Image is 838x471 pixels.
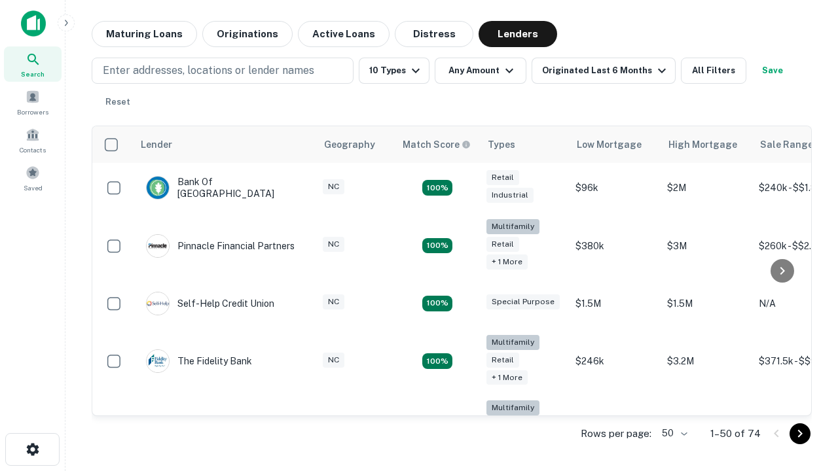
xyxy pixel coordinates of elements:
div: 50 [657,424,689,443]
img: picture [147,292,169,315]
button: 10 Types [359,58,429,84]
div: Originated Last 6 Months [542,63,670,78]
span: Borrowers [17,107,48,117]
div: Retail [486,353,519,368]
div: Matching Properties: 11, hasApolloMatch: undefined [422,296,452,311]
button: Reset [97,89,139,115]
img: picture [147,235,169,257]
td: $380k [569,213,661,279]
div: + 1 more [486,254,528,270]
button: Save your search to get updates of matches that match your search criteria. [752,58,793,84]
img: capitalize-icon.png [21,10,46,37]
button: Originations [202,21,293,47]
div: The Fidelity Bank [146,349,252,373]
p: Rows per page: [581,426,651,442]
div: Atlantic Union Bank [146,415,262,439]
td: $3M [661,213,752,279]
th: Capitalize uses an advanced AI algorithm to match your search with the best lender. The match sco... [395,126,480,163]
a: Search [4,46,62,82]
div: Special Purpose [486,294,560,309]
div: NC [323,237,344,252]
div: Pinnacle Financial Partners [146,234,295,258]
span: Search [21,69,45,79]
div: Matching Properties: 17, hasApolloMatch: undefined [422,238,452,254]
button: Distress [395,21,473,47]
span: Contacts [20,145,46,155]
div: Lender [141,137,172,152]
th: High Mortgage [661,126,752,163]
p: 1–50 of 74 [710,426,761,442]
button: Enter addresses, locations or lender names [92,58,354,84]
td: $1.5M [661,279,752,328]
td: $1.5M [569,279,661,328]
button: Maturing Loans [92,21,197,47]
div: Types [488,137,515,152]
td: $3.2M [661,328,752,394]
td: $246.5k [569,394,661,460]
td: $2M [661,163,752,213]
span: Saved [24,183,43,193]
img: picture [147,350,169,372]
th: Lender [133,126,316,163]
button: Lenders [479,21,557,47]
div: Bank Of [GEOGRAPHIC_DATA] [146,176,303,200]
button: Go to next page [790,423,811,444]
p: Enter addresses, locations or lender names [103,63,314,78]
div: Retail [486,170,519,185]
div: Matching Properties: 10, hasApolloMatch: undefined [422,353,452,369]
td: $9.2M [661,394,752,460]
a: Borrowers [4,84,62,120]
div: NC [323,353,344,368]
button: All Filters [681,58,746,84]
div: Industrial [486,188,534,203]
div: NC [323,294,344,309]
button: Active Loans [298,21,390,47]
div: NC [323,179,344,194]
td: $96k [569,163,661,213]
div: Multifamily [486,335,539,350]
th: Low Mortgage [569,126,661,163]
div: High Mortgage [668,137,737,152]
h6: Match Score [403,137,468,152]
div: Low Mortgage [577,137,642,152]
div: Multifamily [486,400,539,415]
div: + 1 more [486,370,528,385]
button: Originated Last 6 Months [532,58,676,84]
div: Matching Properties: 16, hasApolloMatch: undefined [422,180,452,196]
a: Contacts [4,122,62,158]
img: picture [147,177,169,199]
div: Capitalize uses an advanced AI algorithm to match your search with the best lender. The match sco... [403,137,471,152]
a: Saved [4,160,62,196]
div: Retail [486,237,519,252]
button: Any Amount [435,58,526,84]
div: Sale Range [760,137,813,152]
div: Self-help Credit Union [146,292,274,315]
div: Geography [324,137,375,152]
iframe: Chat Widget [773,324,838,387]
td: $246k [569,328,661,394]
th: Geography [316,126,395,163]
th: Types [480,126,569,163]
div: Multifamily [486,219,539,234]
